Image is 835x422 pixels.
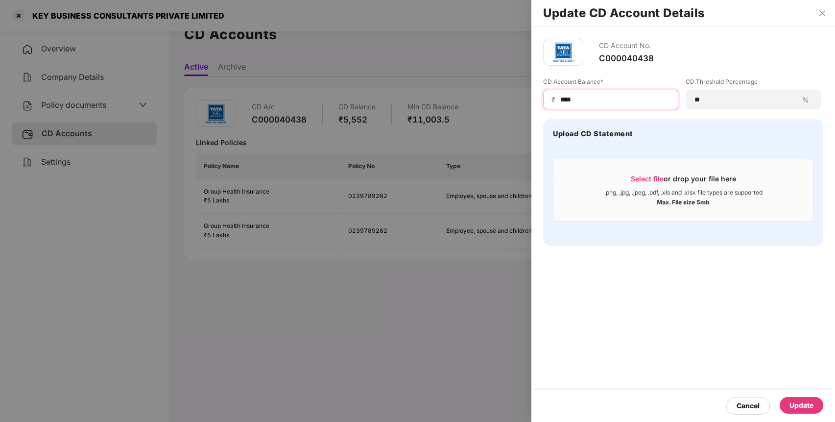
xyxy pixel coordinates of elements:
div: CD Account No. [599,39,654,53]
label: CD Threshold Percentage [686,77,821,90]
span: close [818,9,826,17]
span: % [798,95,813,104]
img: tatag.png [549,38,578,67]
div: C000040438 [599,53,654,64]
button: Close [815,9,829,18]
div: Max. File size 5mb [657,197,710,206]
h2: Update CD Account Details [543,8,823,19]
div: or drop your file here [631,174,736,189]
span: ₹ [551,95,559,104]
h4: Upload CD Statement [553,129,633,139]
div: Cancel [737,400,760,411]
label: CD Account Balance* [543,77,678,90]
div: .png, .jpg, .jpeg, .pdf, .xls and .xlsx file types are supported [604,189,763,197]
span: Select fileor drop your file here.png, .jpg, .jpeg, .pdf, .xls and .xlsx file types are supported... [553,167,813,214]
span: Select file [631,174,664,183]
div: Update [789,400,813,411]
